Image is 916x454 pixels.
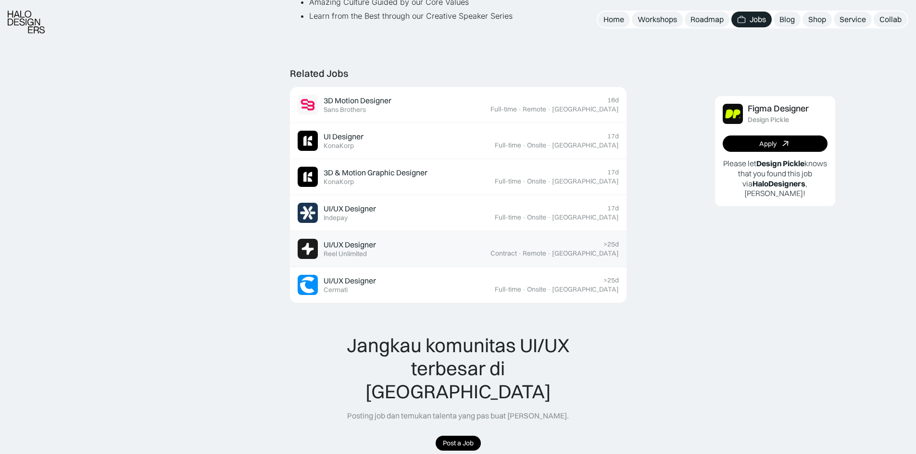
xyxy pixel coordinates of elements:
div: · [518,249,522,258]
div: Full-time [495,177,521,185]
div: Home [603,14,624,25]
div: Service [840,14,866,25]
div: >25d [603,276,619,284]
div: · [547,141,551,149]
div: Indepay [324,214,348,222]
a: Shop [803,12,832,27]
div: Full-time [495,285,521,294]
div: 17d [607,204,619,212]
div: UI/UX Designer [324,240,376,250]
div: Jangkau komunitas UI/UX terbesar di [GEOGRAPHIC_DATA] [327,334,590,403]
a: Job Image3D & Motion Graphic DesignerKonaKorp17dFull-time·Onsite·[GEOGRAPHIC_DATA] [290,159,627,195]
div: Design Pickle [748,116,789,124]
b: HaloDesigners [753,179,805,188]
a: Job ImageUI DesignerKonaKorp17dFull-time·Onsite·[GEOGRAPHIC_DATA] [290,123,627,159]
div: Collab [879,14,902,25]
a: Job ImageUI/UX DesignerCermati>25dFull-time·Onsite·[GEOGRAPHIC_DATA] [290,267,627,303]
img: Job Image [723,104,743,124]
a: Blog [774,12,801,27]
div: 3D Motion Designer [324,96,391,106]
div: 17d [607,132,619,140]
div: Cermati [324,286,348,294]
div: Figma Designer [748,104,809,114]
a: Post a Job [436,436,481,451]
div: KonaKorp [324,178,354,186]
div: Onsite [527,213,546,221]
div: · [547,105,551,113]
div: Shop [808,14,826,25]
a: Workshops [632,12,683,27]
div: UI/UX Designer [324,276,376,286]
div: 17d [607,168,619,176]
img: Job Image [298,167,318,187]
img: Job Image [298,275,318,295]
a: Collab [874,12,907,27]
div: Apply [759,140,777,148]
a: Service [834,12,872,27]
div: · [522,141,526,149]
div: Related Jobs [290,68,348,79]
div: · [522,213,526,221]
div: [GEOGRAPHIC_DATA] [552,285,619,294]
div: Full-time [495,213,521,221]
div: Posting job dan temukan talenta yang pas buat [PERSON_NAME]. [347,411,569,421]
div: [GEOGRAPHIC_DATA] [552,213,619,221]
img: Job Image [298,131,318,151]
div: Blog [779,14,795,25]
div: KonaKorp [324,142,354,150]
div: 3D & Motion Graphic Designer [324,168,427,178]
a: Job Image3D Motion DesignerSans Brothers16dFull-time·Remote·[GEOGRAPHIC_DATA] [290,87,627,123]
li: Learn from the Best through our Creative Speaker Series [309,9,627,23]
img: Job Image [298,203,318,223]
img: Job Image [298,239,318,259]
b: Design Pickle [756,159,804,168]
div: · [518,105,522,113]
div: Full-time [490,105,517,113]
div: [GEOGRAPHIC_DATA] [552,105,619,113]
div: [GEOGRAPHIC_DATA] [552,141,619,149]
div: · [522,177,526,185]
div: · [547,285,551,294]
div: Full-time [495,141,521,149]
div: Onsite [527,285,546,294]
a: Job ImageUI/UX DesignerReel Unlimited>25dContract·Remote·[GEOGRAPHIC_DATA] [290,231,627,267]
a: Home [598,12,630,27]
div: · [547,213,551,221]
img: Job Image [298,95,318,115]
div: · [547,177,551,185]
div: Post a Job [443,439,474,447]
div: UI/UX Designer [324,204,376,214]
div: Workshops [638,14,677,25]
div: Contract [490,249,517,258]
div: Onsite [527,141,546,149]
div: Sans Brothers [324,106,366,114]
p: Please let knows that you found this job via , [PERSON_NAME]! [723,159,828,198]
div: Roadmap [690,14,724,25]
div: Onsite [527,177,546,185]
div: [GEOGRAPHIC_DATA] [552,177,619,185]
p: ‍ [290,23,627,37]
div: Reel Unlimited [324,250,367,258]
div: Jobs [750,14,766,25]
a: Jobs [731,12,772,27]
div: Remote [523,249,546,258]
div: [GEOGRAPHIC_DATA] [552,249,619,258]
div: >25d [603,240,619,248]
a: Job ImageUI/UX DesignerIndepay17dFull-time·Onsite·[GEOGRAPHIC_DATA] [290,195,627,231]
div: 16d [607,96,619,104]
div: · [547,249,551,258]
a: Roadmap [685,12,729,27]
div: Remote [523,105,546,113]
a: Apply [723,135,828,152]
div: · [522,285,526,294]
div: UI Designer [324,132,364,142]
